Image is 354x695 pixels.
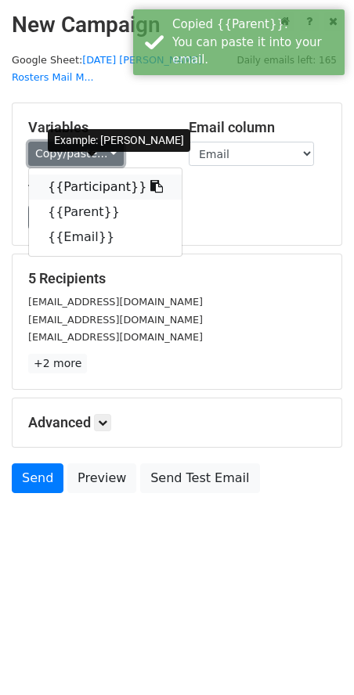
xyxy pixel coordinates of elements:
small: [EMAIL_ADDRESS][DOMAIN_NAME] [28,296,203,308]
h5: Email column [189,119,326,136]
a: {{Email}} [29,225,182,250]
iframe: Chat Widget [276,620,354,695]
a: {{Parent}} [29,200,182,225]
a: Preview [67,463,136,493]
a: Copy/paste... [28,142,124,166]
small: [EMAIL_ADDRESS][DOMAIN_NAME] [28,314,203,326]
small: Google Sheet: [12,54,202,84]
a: +2 more [28,354,87,373]
a: Send Test Email [140,463,259,493]
a: Send [12,463,63,493]
div: Example: [PERSON_NAME] [48,129,190,152]
h5: Advanced [28,414,326,431]
h2: New Campaign [12,12,342,38]
div: Copied {{Parent}}. You can paste it into your email. [172,16,338,69]
a: {{Participant}} [29,175,182,200]
h5: 5 Recipients [28,270,326,287]
h5: Variables [28,119,165,136]
small: [EMAIL_ADDRESS][DOMAIN_NAME] [28,331,203,343]
a: [DATE] [PERSON_NAME] Rosters Mail M... [12,54,202,84]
